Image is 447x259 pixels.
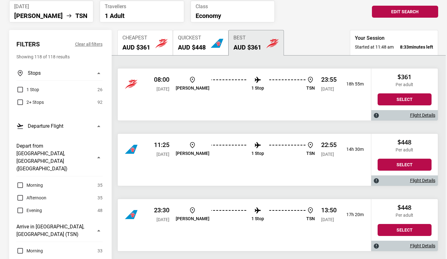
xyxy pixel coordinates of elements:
p: 08:00 [154,76,169,83]
h3: Departure Flight [28,122,63,130]
p: Economy [196,12,270,20]
span: Class [196,3,270,9]
p: 23:55 [321,76,337,83]
h3: Depart from [GEOGRAPHIC_DATA], [GEOGRAPHIC_DATA] ([GEOGRAPHIC_DATA]) [16,142,91,173]
p: 14h 30m [342,147,364,152]
button: Select [378,159,432,171]
p: TSN [306,151,315,156]
p: Per adult [378,147,432,153]
div: China Southern Airlines 11:25 [DATE] [PERSON_NAME] 1 Stop TSN 22:55 [DATE] 14h 30m [118,134,371,186]
h2: $448 [378,138,432,146]
span: [DATE] [156,152,169,157]
span: Started at 11:48 am [355,44,394,50]
button: Select [378,93,432,105]
span: [DATE] [14,3,89,9]
button: Edit Search [372,6,438,18]
div: Beijing Capital Airlines 08:00 [DATE] [PERSON_NAME] 1 Stop TSN 23:55 [DATE] 18h 55m [118,68,371,121]
label: 2+ Stops [16,98,44,106]
p: TSN [306,216,315,221]
span: [DATE] [321,152,334,157]
span: Evening [26,207,42,214]
img: China Southern Airlines [125,143,138,156]
div: China Southern Airlines 23:30 [DATE] [PERSON_NAME] 1 Stop TSN 13:50 [DATE] 17h 20m [118,199,371,251]
span: [DATE] [156,217,169,222]
div: Flight Details [371,110,438,121]
h2: $361 [378,73,432,81]
span: 2+ Stops [26,98,44,106]
strong: minutes left [400,44,433,50]
span: Cheapest [122,35,150,41]
div: Flight Details [371,241,438,251]
label: Morning [16,247,43,255]
button: Depart from [GEOGRAPHIC_DATA], [GEOGRAPHIC_DATA] ([GEOGRAPHIC_DATA]) [16,138,103,176]
h3: Stops [28,69,41,77]
span: 35 [97,181,103,189]
span: 1 Stop [26,86,39,93]
div: Flight Details [371,175,438,186]
span: [DATE] [321,86,334,91]
li: TSN [75,12,87,20]
li: [PERSON_NAME] [14,12,63,20]
p: 13:50 [321,206,337,214]
span: Afternoon [26,194,46,202]
span: 33 [97,247,103,255]
h2: AUD $361 [233,44,261,51]
span: Quickest [178,35,206,41]
h2: AUD $361 [122,44,150,51]
span: 35 [97,194,103,202]
img: Beijing Capital Airlines [125,78,138,90]
h2: Filters [16,40,40,48]
a: Flight Details [410,113,435,118]
img: China Southern Airlines [125,208,138,221]
label: Evening [16,207,42,214]
p: 1 Stop [251,151,264,156]
span: Best [233,35,261,41]
label: Morning [16,181,43,189]
p: 22:55 [321,141,337,149]
p: 11:25 [154,141,169,149]
p: [PERSON_NAME] [176,216,209,221]
p: 1 Stop [251,216,264,221]
p: Per adult [378,82,432,87]
p: 1 Adult [105,12,179,20]
p: [PERSON_NAME] [176,151,209,156]
h2: AUD $448 [178,44,206,51]
button: Departure Flight [16,119,103,133]
p: TSN [306,85,315,91]
span: Morning [26,181,43,189]
a: Flight Details [410,178,435,183]
span: [DATE] [156,86,169,91]
span: 92 [97,98,103,106]
button: Clear all filters [75,40,103,48]
label: 1 Stop [16,86,39,93]
h3: Your Session [355,35,433,41]
h3: Arrive in [GEOGRAPHIC_DATA], [GEOGRAPHIC_DATA] (TSN) [16,223,91,238]
p: 23:30 [154,206,169,214]
p: 18h 55m [342,81,364,87]
span: Travellers [105,3,179,9]
p: 17h 20m [342,212,364,217]
button: Stops [16,66,103,81]
span: 8:33 [400,44,409,50]
button: Select [378,224,432,236]
p: Showing 118 of 118 results [16,53,103,61]
span: 48 [97,207,103,214]
button: Arrive in [GEOGRAPHIC_DATA], [GEOGRAPHIC_DATA] (TSN) [16,219,103,242]
p: Per adult [378,213,432,218]
p: 1 Stop [251,85,264,91]
label: Afternoon [16,194,46,202]
span: 26 [97,86,103,93]
span: [DATE] [321,217,334,222]
p: [PERSON_NAME] [176,85,209,91]
a: Flight Details [410,243,435,249]
h2: $448 [378,204,432,211]
span: Morning [26,247,43,255]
